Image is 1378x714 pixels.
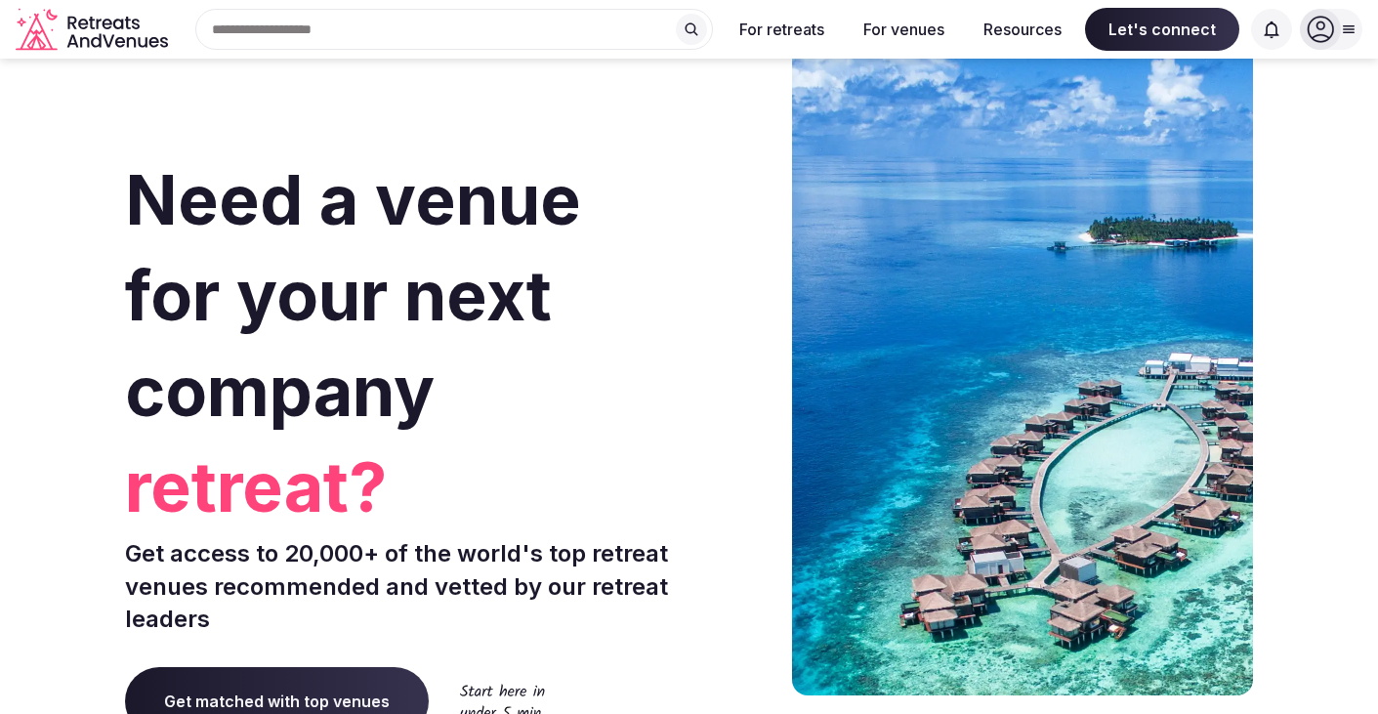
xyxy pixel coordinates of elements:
[968,8,1077,51] button: Resources
[848,8,960,51] button: For venues
[125,158,581,433] span: Need a venue for your next company
[1085,8,1239,51] span: Let's connect
[724,8,840,51] button: For retreats
[16,8,172,52] a: Visit the homepage
[125,440,682,535] span: retreat?
[125,537,682,636] p: Get access to 20,000+ of the world's top retreat venues recommended and vetted by our retreat lea...
[16,8,172,52] svg: Retreats and Venues company logo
